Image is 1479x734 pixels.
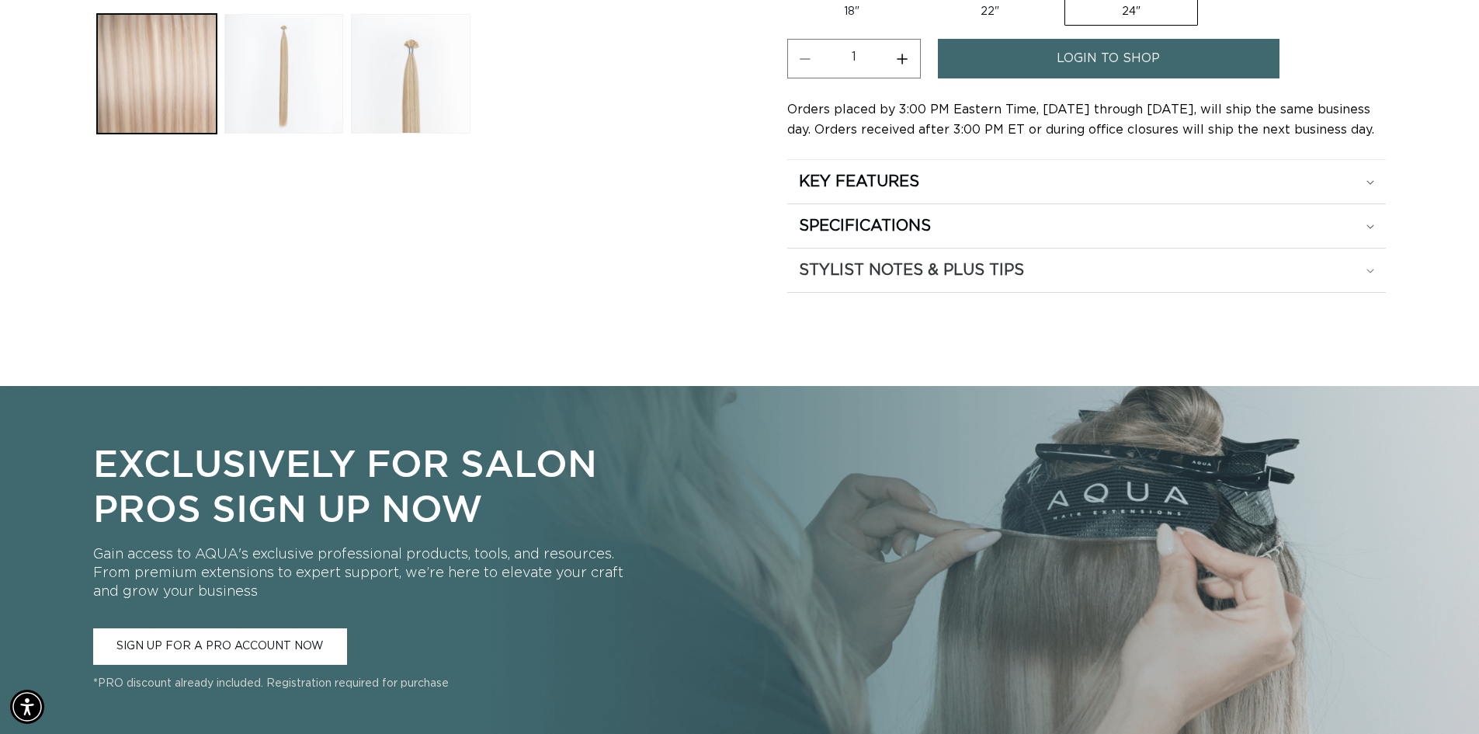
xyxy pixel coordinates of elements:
[93,440,627,530] p: Exclusively for Salon Pros Sign Up Now
[351,14,470,134] button: Load image 3 in gallery view
[799,260,1024,280] h2: STYLIST NOTES & PLUS TIPS
[1401,659,1479,734] iframe: Chat Widget
[10,690,44,724] div: Accessibility Menu
[787,160,1386,204] summary: KEY FEATURES
[799,216,931,236] h2: SPECIFICATIONS
[787,249,1386,292] summary: STYLIST NOTES & PLUS TIPS
[799,172,919,192] h2: KEY FEATURES
[97,14,217,134] button: Load image 1 in gallery view
[93,545,627,601] p: Gain access to AQUA's exclusive professional products, tools, and resources. From premium extensi...
[787,103,1374,136] span: Orders placed by 3:00 PM Eastern Time, [DATE] through [DATE], will ship the same business day. Or...
[1057,39,1160,78] span: login to shop
[938,39,1279,78] a: login to shop
[93,628,347,665] a: SIGN UP FOR A PRO ACCOUNT NOW
[787,204,1386,248] summary: SPECIFICATIONS
[93,676,627,691] p: *PRO discount already included. Registration required for purchase
[224,14,344,134] button: Load image 2 in gallery view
